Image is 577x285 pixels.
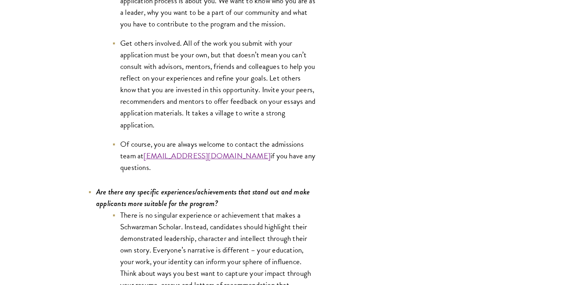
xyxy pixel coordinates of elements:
li: Of course, you are always welcome to contact the admissions team at if you have any questions. [112,138,317,173]
li: Get others involved. All of the work you submit with your application must be your own, but that ... [112,37,317,131]
a: [EMAIL_ADDRESS][DOMAIN_NAME] [143,150,270,162]
i: Are there any specific experiences/achievements that stand out and make applicants more suitable ... [96,186,310,209]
